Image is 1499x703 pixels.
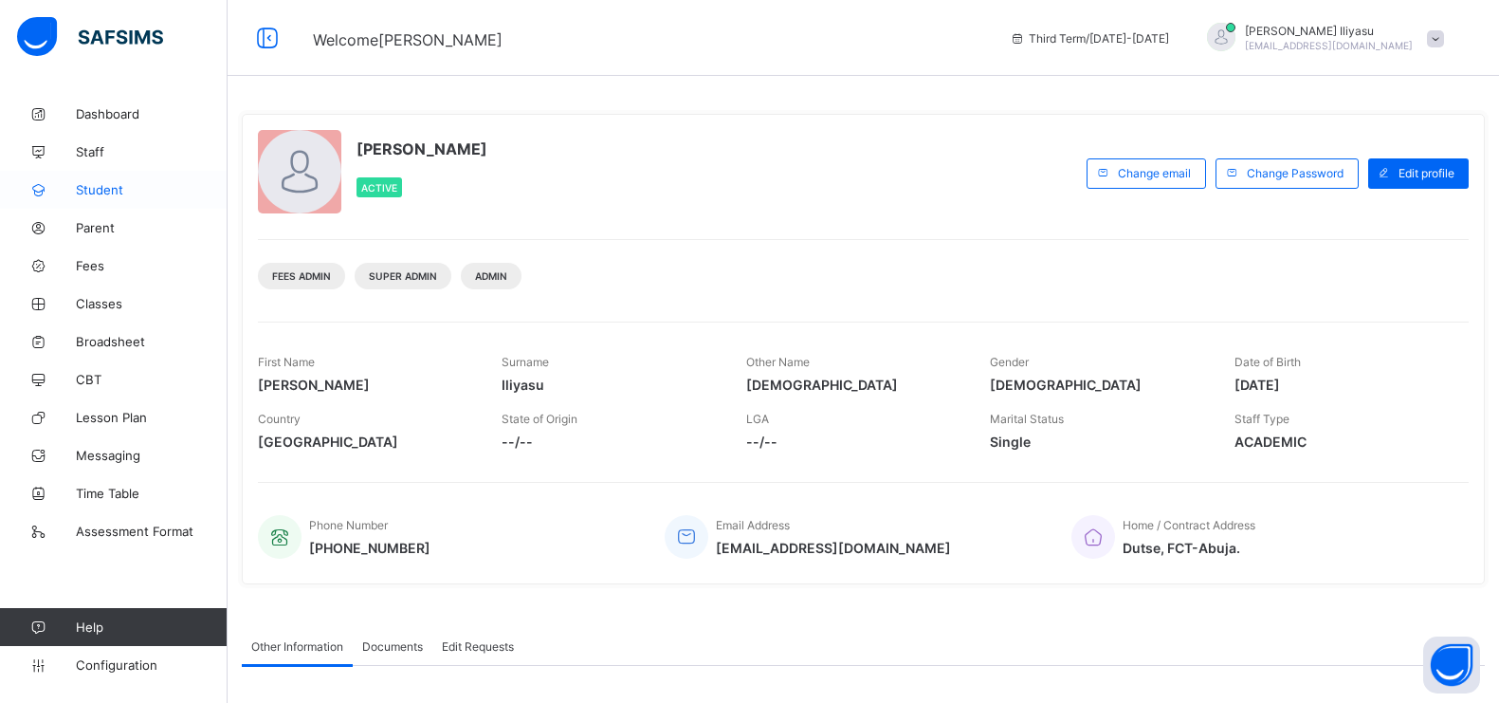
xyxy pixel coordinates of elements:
[1234,412,1289,426] span: Staff Type
[258,412,301,426] span: Country
[76,448,228,463] span: Messaging
[76,258,228,273] span: Fees
[1123,518,1255,532] span: Home / Contract Address
[1234,355,1301,369] span: Date of Birth
[369,270,437,282] span: Super Admin
[1123,540,1255,556] span: Dutse, FCT-Abuja.
[1118,166,1191,180] span: Change email
[716,518,790,532] span: Email Address
[76,620,227,635] span: Help
[442,639,514,654] span: Edit Requests
[76,334,228,349] span: Broadsheet
[1188,23,1453,54] div: AbdussamadIliyasu
[746,434,961,450] span: --/--
[76,524,228,539] span: Assessment Format
[76,372,228,387] span: CBT
[313,30,503,49] span: Welcome [PERSON_NAME]
[475,270,507,282] span: Admin
[272,270,331,282] span: Fees Admin
[17,17,163,57] img: safsims
[1398,166,1454,180] span: Edit profile
[309,540,430,556] span: [PHONE_NUMBER]
[309,518,388,532] span: Phone Number
[1010,31,1169,46] span: session/term information
[251,639,343,654] span: Other Information
[746,355,810,369] span: Other Name
[258,355,315,369] span: First Name
[362,639,423,654] span: Documents
[746,377,961,393] span: [DEMOGRAPHIC_DATA]
[76,657,227,673] span: Configuration
[76,220,228,235] span: Parent
[361,182,397,194] span: Active
[258,377,473,393] span: [PERSON_NAME]
[1234,434,1450,450] span: ACADEMIC
[356,139,487,158] span: [PERSON_NAME]
[76,144,228,159] span: Staff
[502,434,717,450] span: --/--
[76,410,228,425] span: Lesson Plan
[990,355,1029,369] span: Gender
[1245,24,1413,38] span: [PERSON_NAME] Iliyasu
[1234,377,1450,393] span: [DATE]
[502,355,549,369] span: Surname
[716,540,951,556] span: [EMAIL_ADDRESS][DOMAIN_NAME]
[502,412,577,426] span: State of Origin
[990,377,1205,393] span: [DEMOGRAPHIC_DATA]
[1247,166,1344,180] span: Change Password
[76,106,228,121] span: Dashboard
[990,412,1064,426] span: Marital Status
[1245,40,1413,51] span: [EMAIL_ADDRESS][DOMAIN_NAME]
[990,434,1205,450] span: Single
[76,486,228,501] span: Time Table
[502,377,717,393] span: Iliyasu
[1423,637,1480,694] button: Open asap
[76,182,228,197] span: Student
[258,434,473,450] span: [GEOGRAPHIC_DATA]
[746,412,769,426] span: LGA
[76,296,228,311] span: Classes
